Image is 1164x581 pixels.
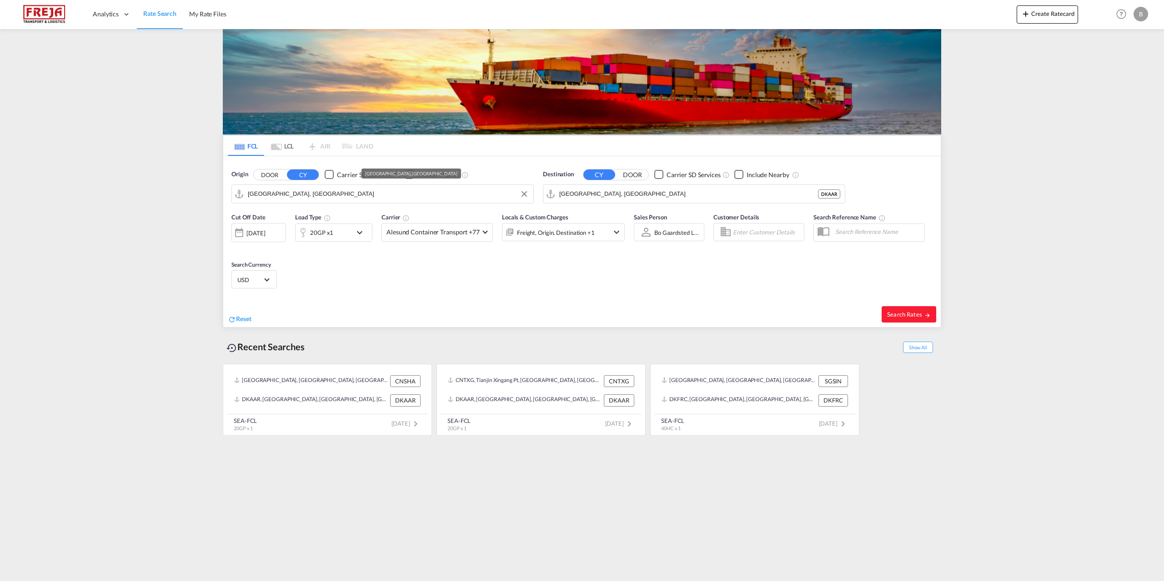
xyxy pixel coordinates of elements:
[231,261,271,268] span: Search Currency
[819,420,848,427] span: [DATE]
[295,223,372,242] div: 20GP x1icon-chevron-down
[604,394,634,406] div: DKAAR
[295,214,331,221] span: Load Type
[650,364,859,436] recent-search-card: [GEOGRAPHIC_DATA], [GEOGRAPHIC_DATA], [GEOGRAPHIC_DATA], [GEOGRAPHIC_DATA], [GEOGRAPHIC_DATA] SGS...
[818,394,848,406] div: DKFRC
[605,420,635,427] span: [DATE]
[287,169,319,180] button: CY
[391,420,421,427] span: [DATE]
[228,314,251,324] div: icon-refreshReset
[517,226,595,239] div: Freight Origin Destination Factory Stuffing
[405,170,460,179] md-checkbox: Checkbox No Ink
[228,136,373,156] md-pagination-wrapper: Use the left and right arrow keys to navigate between tabs
[813,214,886,221] span: Search Reference Name
[722,171,730,179] md-icon: Unchecked: Search for CY (Container Yard) services for all selected carriers.Checked : Search for...
[325,170,391,179] md-checkbox: Checkbox No Ink
[661,417,684,425] div: SEA-FCL
[1020,8,1031,19] md-icon: icon-plus 400-fg
[143,10,176,17] span: Rate Search
[223,337,308,357] div: Recent Searches
[234,425,253,431] span: 20GP x 1
[462,171,469,179] md-icon: Unchecked: Ignores neighbouring ports when fetching rates.Checked : Includes neighbouring ports w...
[1114,6,1134,23] div: Help
[381,214,410,221] span: Carrier
[231,170,248,179] span: Origin
[734,170,789,179] md-checkbox: Checkbox No Ink
[747,170,789,179] div: Include Nearby
[733,225,801,239] input: Enter Customer Details
[234,394,388,406] div: DKAAR, Aarhus, Denmark, Northern Europe, Europe
[887,311,931,318] span: Search Rates
[543,170,574,179] span: Destination
[831,225,924,238] input: Search Reference Name
[559,187,818,201] input: Search by Port
[264,136,301,156] md-tab-item: LCL
[365,169,457,179] div: [GEOGRAPHIC_DATA], [GEOGRAPHIC_DATA]
[838,418,848,429] md-icon: icon-chevron-right
[236,315,251,323] span: Reset
[223,156,941,327] div: Origin DOOR CY Checkbox No InkUnchecked: Search for CY (Container Yard) services for all selected...
[390,375,421,387] div: CNSHA
[248,187,529,201] input: Search by Port
[448,394,602,406] div: DKAAR, Aarhus, Denmark, Northern Europe, Europe
[662,394,816,406] div: DKFRC, Fredericia, Denmark, Northern Europe, Europe
[667,170,721,179] div: Carrier SD Services
[617,169,648,180] button: DOOR
[624,418,635,429] md-icon: icon-chevron-right
[517,187,531,201] button: Clear Input
[228,315,236,323] md-icon: icon-refresh
[1114,6,1129,22] span: Help
[654,229,712,236] div: Bo Gaardsted Lumbye
[223,364,432,436] recent-search-card: [GEOGRAPHIC_DATA], [GEOGRAPHIC_DATA], [GEOGRAPHIC_DATA], [GEOGRAPHIC_DATA] & [GEOGRAPHIC_DATA], [...
[402,214,410,222] md-icon: The selected Trucker/Carrierwill be displayed in the rate results If the rates are from another f...
[236,273,272,286] md-select: Select Currency: $ USDUnited States Dollar
[228,136,264,156] md-tab-item: FCL
[882,306,936,323] button: Search Ratesicon-arrow-right
[189,10,226,18] span: My Rate Files
[246,229,265,237] div: [DATE]
[448,375,602,387] div: CNTXG, Tianjin Xingang Pt, China, Greater China & Far East Asia, Asia Pacific
[324,214,331,222] md-icon: icon-information-outline
[14,4,75,25] img: 586607c025bf11f083711d99603023e7.png
[1134,7,1148,21] div: B
[237,276,263,284] span: USD
[254,169,286,180] button: DOOR
[1017,5,1078,24] button: icon-plus 400-fgCreate Ratecard
[818,375,848,387] div: SGSIN
[436,364,646,436] recent-search-card: CNTXG, Tianjin Xingang Pt, [GEOGRAPHIC_DATA], [GEOGRAPHIC_DATA] & [GEOGRAPHIC_DATA], [GEOGRAPHIC_...
[226,343,237,353] md-icon: icon-backup-restore
[611,227,622,238] md-icon: icon-chevron-down
[93,10,119,19] span: Analytics
[231,223,286,242] div: [DATE]
[634,214,667,221] span: Sales Person
[354,227,370,238] md-icon: icon-chevron-down
[662,375,816,387] div: SGSIN, Singapore, Singapore, South East Asia, Asia Pacific
[583,169,615,180] button: CY
[653,226,702,239] md-select: Sales Person: Bo Gaardsted Lumbye
[604,375,634,387] div: CNTXG
[234,417,257,425] div: SEA-FCL
[502,214,568,221] span: Locals & Custom Charges
[231,241,238,253] md-datepicker: Select
[502,223,625,241] div: Freight Origin Destination Factory Stuffingicon-chevron-down
[654,170,721,179] md-checkbox: Checkbox No Ink
[231,214,266,221] span: Cut Off Date
[903,342,933,353] span: Show All
[447,425,467,431] span: 20GP x 1
[232,185,533,203] md-input-container: Shanghai, CNSHA
[310,226,333,239] div: 20GP x1
[223,29,941,134] img: LCL+%26+FCL+BACKGROUND.png
[386,228,480,237] span: Alesund Container Transport +77
[410,418,421,429] md-icon: icon-chevron-right
[337,170,391,179] div: Carrier SD Services
[543,185,845,203] md-input-container: Aarhus, DKAAR
[447,417,471,425] div: SEA-FCL
[661,425,681,431] span: 40HC x 1
[924,312,931,318] md-icon: icon-arrow-right
[792,171,799,179] md-icon: Unchecked: Ignores neighbouring ports when fetching rates.Checked : Includes neighbouring ports w...
[234,375,388,387] div: CNSHA, Shanghai, China, Greater China & Far East Asia, Asia Pacific
[878,214,886,222] md-icon: Your search will be saved by the below given name
[713,214,759,221] span: Customer Details
[818,189,840,199] div: DKAAR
